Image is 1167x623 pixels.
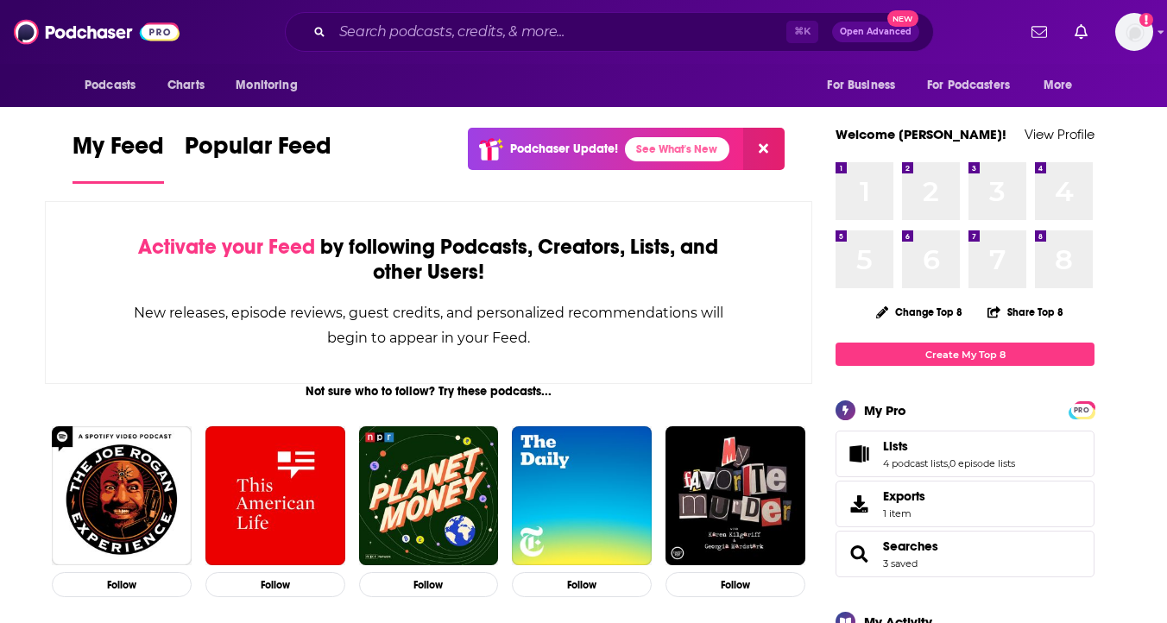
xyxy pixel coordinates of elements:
[132,235,725,285] div: by following Podcasts, Creators, Lists, and other Users!
[815,69,917,102] button: open menu
[948,457,949,469] span: ,
[512,572,652,597] button: Follow
[85,73,136,98] span: Podcasts
[949,457,1015,469] a: 0 episode lists
[836,343,1094,366] a: Create My Top 8
[1031,69,1094,102] button: open menu
[625,137,729,161] a: See What's New
[883,438,908,454] span: Lists
[916,69,1035,102] button: open menu
[1115,13,1153,51] img: User Profile
[987,295,1064,329] button: Share Top 8
[1044,73,1073,98] span: More
[840,28,912,36] span: Open Advanced
[224,69,319,102] button: open menu
[864,402,906,418] div: My Pro
[842,492,876,516] span: Exports
[666,572,805,597] button: Follow
[1115,13,1153,51] button: Show profile menu
[132,300,725,350] div: New releases, episode reviews, guest credits, and personalized recommendations will begin to appe...
[836,531,1094,577] span: Searches
[927,73,1010,98] span: For Podcasters
[842,542,876,566] a: Searches
[185,131,331,171] span: Popular Feed
[205,426,345,566] img: This American Life
[510,142,618,156] p: Podchaser Update!
[842,442,876,466] a: Lists
[883,438,1015,454] a: Lists
[236,73,297,98] span: Monitoring
[52,572,192,597] button: Follow
[832,22,919,42] button: Open AdvancedNew
[836,431,1094,477] span: Lists
[866,301,973,323] button: Change Top 8
[332,18,786,46] input: Search podcasts, credits, & more...
[1071,403,1092,416] a: PRO
[45,384,812,399] div: Not sure who to follow? Try these podcasts...
[883,488,925,504] span: Exports
[883,538,938,554] a: Searches
[73,131,164,171] span: My Feed
[73,69,158,102] button: open menu
[1025,126,1094,142] a: View Profile
[167,73,205,98] span: Charts
[1025,17,1054,47] a: Show notifications dropdown
[1115,13,1153,51] span: Logged in as tnzgift615
[836,481,1094,527] a: Exports
[887,10,918,27] span: New
[836,126,1006,142] a: Welcome [PERSON_NAME]!
[1139,13,1153,27] svg: Add a profile image
[156,69,215,102] a: Charts
[786,21,818,43] span: ⌘ K
[52,426,192,566] img: The Joe Rogan Experience
[285,12,934,52] div: Search podcasts, credits, & more...
[73,131,164,184] a: My Feed
[359,572,499,597] button: Follow
[666,426,805,566] img: My Favorite Murder with Karen Kilgariff and Georgia Hardstark
[359,426,499,566] img: Planet Money
[883,507,925,519] span: 1 item
[883,557,918,570] a: 3 saved
[827,73,895,98] span: For Business
[1071,404,1092,417] span: PRO
[205,572,345,597] button: Follow
[512,426,652,566] img: The Daily
[138,234,315,260] span: Activate your Feed
[14,16,180,48] img: Podchaser - Follow, Share and Rate Podcasts
[185,131,331,184] a: Popular Feed
[883,457,948,469] a: 4 podcast lists
[1068,17,1094,47] a: Show notifications dropdown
